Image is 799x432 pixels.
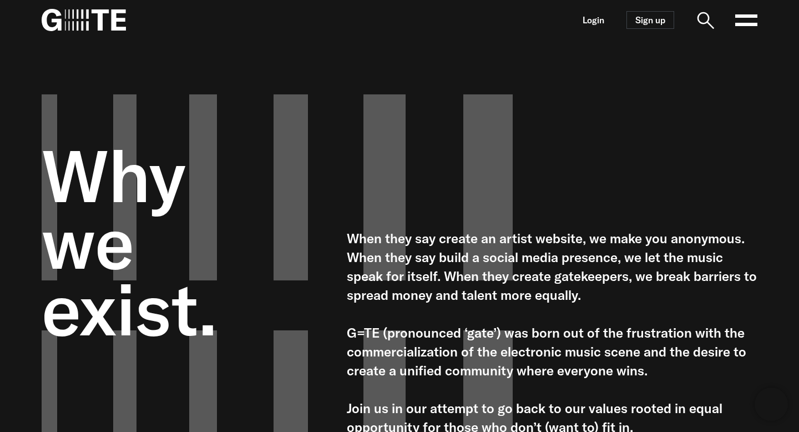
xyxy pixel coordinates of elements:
a: Login [583,16,604,25]
span: Why [42,142,330,209]
a: Sign up [626,11,674,29]
img: G=TE [42,9,126,31]
iframe: Brevo live chat [755,388,788,421]
span: we [42,209,330,275]
span: exist. [42,275,330,342]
